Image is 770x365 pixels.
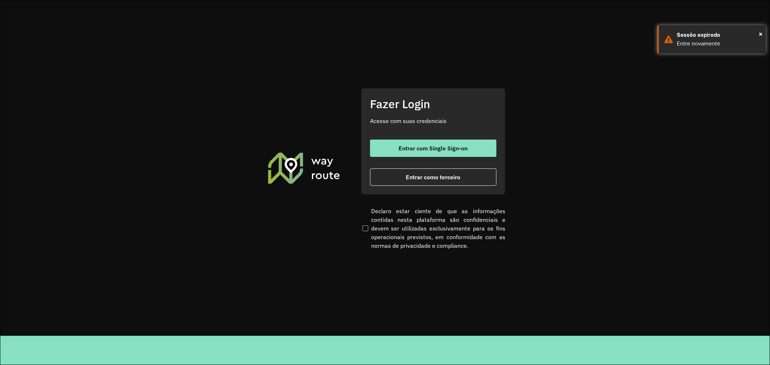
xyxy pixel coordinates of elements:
[370,140,496,157] button: button
[399,145,467,151] span: Entrar com Single Sign-on
[370,97,496,111] h2: Fazer Login
[759,28,762,39] span: ×
[677,39,760,48] div: Entre novamente
[370,168,496,186] button: button
[677,31,760,39] div: Sessão expirada
[361,207,505,250] label: Declaro estar ciente de que as informações contidas nesta plataforma são confidenciais e devem se...
[759,28,762,39] button: Close
[406,174,460,180] span: Entrar como terceiro
[267,151,341,185] img: Roteirizador AmbevTech
[370,116,496,125] p: Acesse com suas credenciais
